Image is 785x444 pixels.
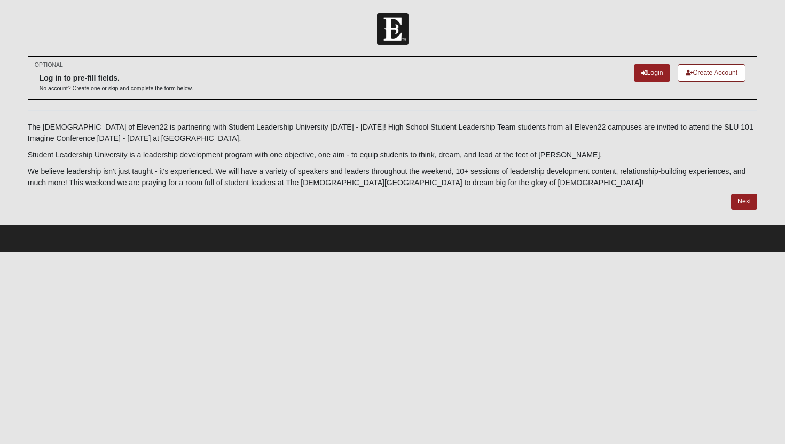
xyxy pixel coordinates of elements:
a: Login [634,64,671,82]
img: Church of Eleven22 Logo [377,13,409,45]
p: Student Leadership University is a leadership development program with one objective, one aim - t... [28,149,758,161]
h6: Log in to pre-fill fields. [40,74,193,83]
p: The [DEMOGRAPHIC_DATA] of Eleven22 is partnering with Student Leadership University [DATE] - [DAT... [28,122,758,144]
a: Next [731,194,757,209]
a: Create Account [678,64,745,82]
p: We believe leadership isn't just taught - it's experienced. We will have a variety of speakers an... [28,166,758,188]
small: OPTIONAL [35,61,63,69]
p: No account? Create one or skip and complete the form below. [40,84,193,92]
